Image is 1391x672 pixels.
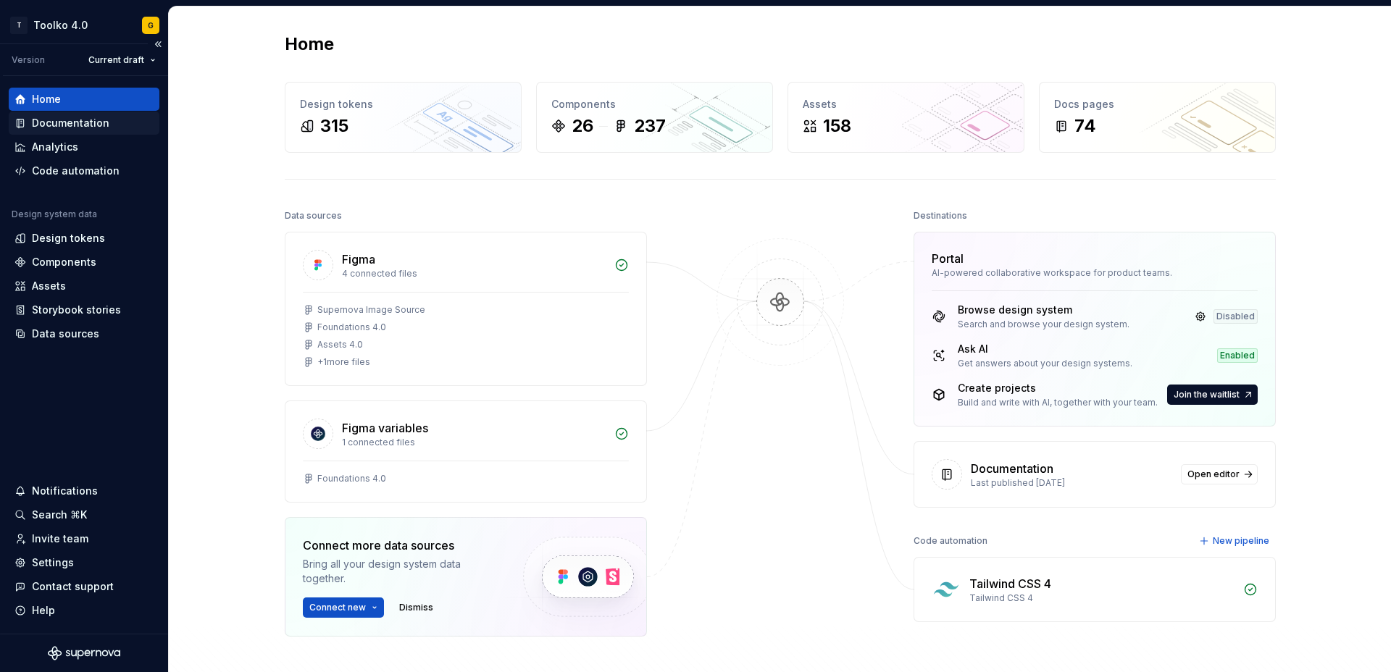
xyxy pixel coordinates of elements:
[9,527,159,550] a: Invite team
[572,114,593,138] div: 26
[342,251,375,268] div: Figma
[32,508,87,522] div: Search ⌘K
[9,227,159,250] a: Design tokens
[32,555,74,570] div: Settings
[9,251,159,274] a: Components
[1167,385,1258,405] button: Join the waitlist
[932,250,964,267] div: Portal
[958,397,1158,408] div: Build and write with AI, together with your team.
[551,97,758,112] div: Components
[48,646,120,660] svg: Supernova Logo
[32,603,55,618] div: Help
[958,381,1158,395] div: Create projects
[1195,531,1276,551] button: New pipeline
[285,33,334,56] h2: Home
[342,437,606,448] div: 1 connected files
[32,92,61,106] div: Home
[320,114,348,138] div: 315
[1054,97,1261,112] div: Docs pages
[9,551,159,574] a: Settings
[1039,82,1276,153] a: Docs pages74
[285,82,522,153] a: Design tokens315
[33,18,88,33] div: Toolko 4.0
[399,602,433,613] span: Dismiss
[788,82,1024,153] a: Assets158
[317,322,386,333] div: Foundations 4.0
[148,34,168,54] button: Collapse sidebar
[148,20,154,31] div: G
[9,159,159,182] a: Code automation
[958,342,1132,356] div: Ask AI
[536,82,773,153] a: Components26237
[32,532,88,546] div: Invite team
[9,88,159,111] a: Home
[1217,348,1258,363] div: Enabled
[958,358,1132,369] div: Get answers about your design systems.
[971,477,1172,489] div: Last published [DATE]
[12,209,97,220] div: Design system data
[303,537,498,554] div: Connect more data sources
[9,322,159,345] a: Data sources
[317,304,425,316] div: Supernova Image Source
[9,298,159,322] a: Storybook stories
[1181,464,1258,484] a: Open editor
[317,339,363,350] div: Assets 4.0
[914,206,967,226] div: Destinations
[32,116,109,130] div: Documentation
[317,356,370,368] div: + 1 more files
[1214,309,1258,324] div: Disabled
[9,575,159,598] button: Contact support
[32,327,99,341] div: Data sources
[634,114,666,138] div: 237
[32,231,105,245] div: Design tokens
[32,164,120,178] div: Code automation
[285,232,647,386] a: Figma4 connected filesSupernova Image SourceFoundations 4.0Assets 4.0+1more files
[32,140,78,154] div: Analytics
[32,484,98,498] div: Notifications
[32,303,121,317] div: Storybook stories
[32,279,66,293] div: Assets
[1187,469,1240,480] span: Open editor
[969,592,1235,604] div: Tailwind CSS 4
[285,400,647,503] a: Figma variables1 connected filesFoundations 4.0
[3,9,165,41] button: TToolko 4.0G
[342,419,428,437] div: Figma variables
[32,255,96,269] div: Components
[12,54,45,66] div: Version
[958,303,1129,317] div: Browse design system
[393,597,440,618] button: Dismiss
[309,602,366,613] span: Connect new
[10,17,28,34] div: T
[9,503,159,526] button: Search ⌘K
[1074,114,1096,138] div: 74
[9,479,159,503] button: Notifications
[317,473,386,484] div: Foundations 4.0
[803,97,1009,112] div: Assets
[9,112,159,135] a: Documentation
[9,274,159,298] a: Assets
[914,531,987,551] div: Code automation
[823,114,851,138] div: 158
[303,557,498,586] div: Bring all your design system data together.
[971,460,1053,477] div: Documentation
[9,135,159,159] a: Analytics
[82,50,162,70] button: Current draft
[300,97,506,112] div: Design tokens
[88,54,144,66] span: Current draft
[958,319,1129,330] div: Search and browse your design system.
[969,575,1051,592] div: Tailwind CSS 4
[342,268,606,280] div: 4 connected files
[285,206,342,226] div: Data sources
[1213,535,1269,547] span: New pipeline
[1174,389,1240,400] span: Join the waitlist
[9,599,159,622] button: Help
[32,579,114,594] div: Contact support
[303,597,384,618] button: Connect new
[932,267,1258,279] div: AI-powered collaborative workspace for product teams.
